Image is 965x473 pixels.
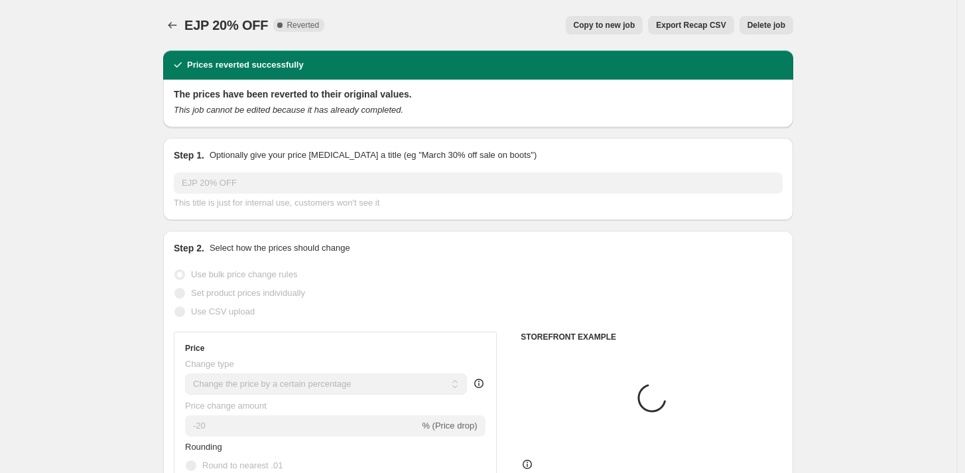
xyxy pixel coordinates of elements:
[163,16,182,34] button: Price change jobs
[191,306,255,316] span: Use CSV upload
[521,332,783,342] h6: STOREFRONT EXAMPLE
[174,241,204,255] h2: Step 2.
[174,149,204,162] h2: Step 1.
[566,16,643,34] button: Copy to new job
[184,18,268,33] span: EJP 20% OFF
[174,198,379,208] span: This title is just for internal use, customers won't see it
[747,20,785,31] span: Delete job
[185,401,267,411] span: Price change amount
[422,421,477,431] span: % (Price drop)
[574,20,635,31] span: Copy to new job
[740,16,793,34] button: Delete job
[210,149,537,162] p: Optionally give your price [MEDICAL_DATA] a title (eg "March 30% off sale on boots")
[174,105,403,115] i: This job cannot be edited because it has already completed.
[174,172,783,194] input: 30% off holiday sale
[648,16,734,34] button: Export Recap CSV
[287,20,319,31] span: Reverted
[174,88,783,101] h2: The prices have been reverted to their original values.
[187,58,304,72] h2: Prices reverted successfully
[202,460,283,470] span: Round to nearest .01
[191,288,305,298] span: Set product prices individually
[656,20,726,31] span: Export Recap CSV
[191,269,297,279] span: Use bulk price change rules
[185,343,204,354] h3: Price
[185,359,234,369] span: Change type
[472,377,485,390] div: help
[185,415,419,437] input: -15
[210,241,350,255] p: Select how the prices should change
[185,442,222,452] span: Rounding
